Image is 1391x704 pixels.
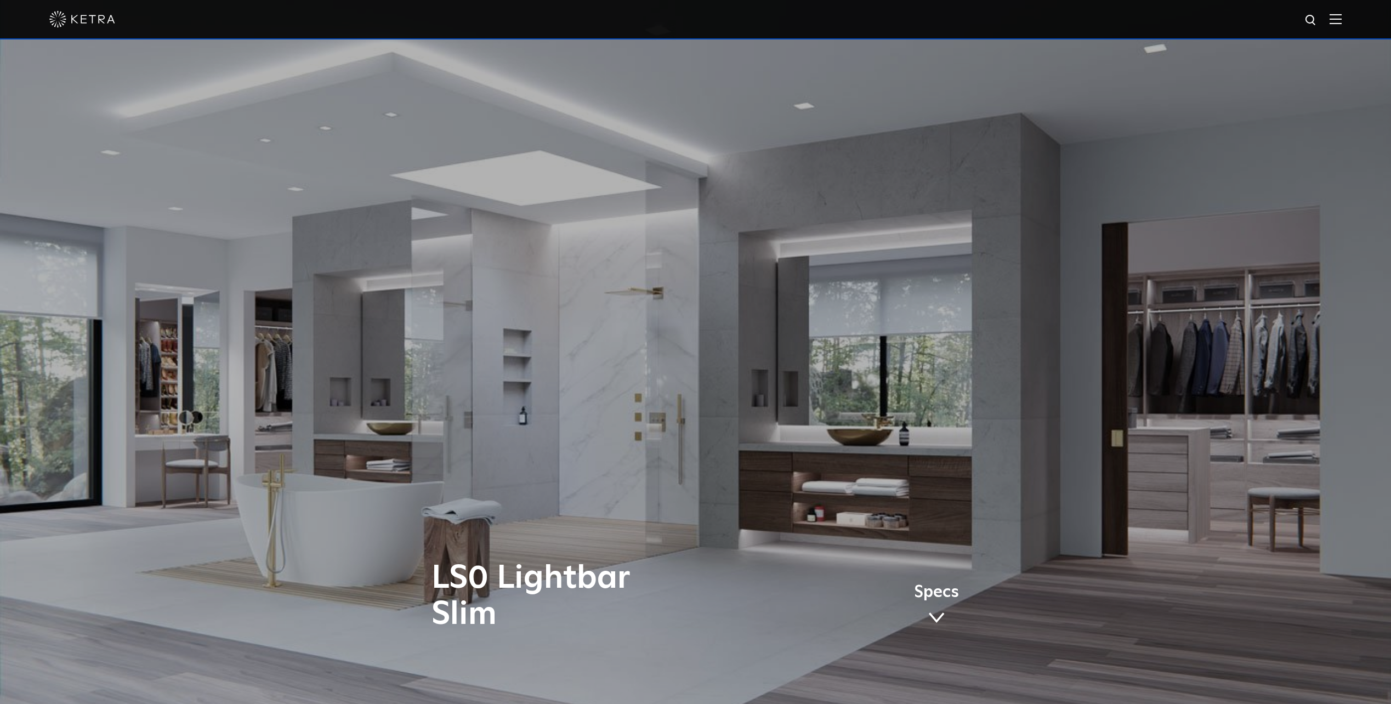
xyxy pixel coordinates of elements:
[432,560,741,633] h1: LS0 Lightbar Slim
[914,584,959,627] a: Specs
[49,11,115,27] img: ketra-logo-2019-white
[914,584,959,600] span: Specs
[1330,14,1342,24] img: Hamburger%20Nav.svg
[1304,14,1318,27] img: search icon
